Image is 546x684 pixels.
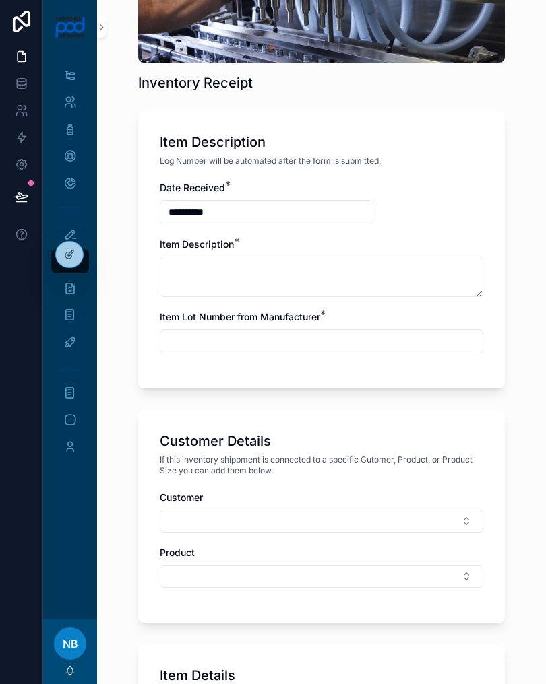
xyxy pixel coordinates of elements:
h1: Item Description [160,133,266,151]
div: scrollable content [43,54,97,477]
span: Log Number will be automated after the form is submitted. [160,156,381,166]
span: Product [160,547,195,558]
img: App logo [55,16,86,38]
span: NB [63,636,78,652]
span: If this inventory shippment is connected to a specific Cutomer, Product, or Product Size you can ... [160,454,483,476]
h1: Customer Details [160,432,271,450]
button: Select Button [160,510,483,533]
h1: Inventory Receipt [138,73,253,92]
span: Item Description [160,238,234,250]
span: Customer [160,491,203,503]
span: Item Lot Number from Manufacturer [160,311,320,322]
button: Select Button [160,565,483,588]
span: Date Received [160,182,225,193]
